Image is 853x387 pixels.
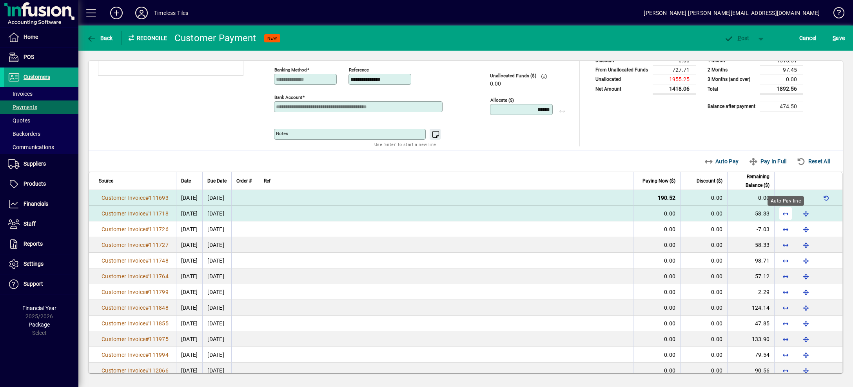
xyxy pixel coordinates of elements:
[102,273,145,279] span: Customer Invoice
[711,210,722,217] span: 0.00
[99,193,171,202] a: Customer Invoice#111693
[653,84,696,94] td: 1418.06
[149,210,169,217] span: 111718
[99,209,171,218] a: Customer Invoice#111718
[664,226,675,232] span: 0.00
[85,31,115,45] button: Back
[711,257,722,264] span: 0.00
[202,300,231,316] td: [DATE]
[704,37,803,111] app-page-summary-card: Customer Balances
[4,154,78,174] a: Suppliers
[22,305,56,311] span: Financial Year
[24,161,46,167] span: Suppliers
[8,91,33,97] span: Invoices
[24,181,46,187] span: Products
[202,268,231,284] td: [DATE]
[755,367,770,374] span: 90.56
[732,172,770,190] span: Remaining Balance ($)
[664,320,675,327] span: 0.00
[755,320,770,327] span: 47.85
[4,274,78,294] a: Support
[4,87,78,100] a: Invoices
[99,256,171,265] a: Customer Invoice#111748
[24,261,44,267] span: Settings
[149,273,169,279] span: 111764
[264,177,270,185] span: Ref
[4,100,78,114] a: Payments
[711,336,722,342] span: 0.00
[755,242,770,248] span: 58.33
[129,6,154,20] button: Profile
[145,273,149,279] span: #
[8,144,54,150] span: Communications
[664,273,675,279] span: 0.00
[711,367,722,374] span: 0.00
[4,114,78,127] a: Quotes
[202,221,231,237] td: [DATE]
[746,154,789,168] button: Pay In Full
[149,195,169,201] span: 111693
[490,73,537,78] span: Unallocated Funds ($)
[711,226,722,232] span: 0.00
[202,363,231,378] td: [DATE]
[145,210,149,217] span: #
[181,305,198,311] span: [DATE]
[374,140,436,149] mat-hint: Use 'Enter' to start a new line
[349,67,369,73] mat-label: Reference
[207,177,227,185] span: Due Date
[738,35,741,41] span: P
[154,7,188,19] div: Timeless Tiles
[181,210,198,217] span: [DATE]
[642,177,675,185] span: Paying Now ($)
[724,35,750,41] span: ost
[149,367,169,374] span: 112066
[592,65,653,75] td: From Unallocated Funds
[831,31,847,45] button: Save
[202,253,231,268] td: [DATE]
[711,352,722,358] span: 0.00
[149,242,169,248] span: 111727
[78,31,122,45] app-page-header-button: Back
[102,367,145,374] span: Customer Invoice
[181,226,198,232] span: [DATE]
[760,65,803,75] td: -97.45
[664,257,675,264] span: 0.00
[174,32,256,44] div: Customer Payment
[720,31,753,45] button: Post
[797,31,819,45] button: Cancel
[181,257,198,264] span: [DATE]
[181,352,198,358] span: [DATE]
[653,65,696,75] td: -727.71
[8,104,37,110] span: Payments
[24,34,38,40] span: Home
[490,81,501,87] span: 0.00
[102,210,145,217] span: Customer Invoice
[4,127,78,141] a: Backorders
[664,242,675,248] span: 0.00
[102,257,145,264] span: Customer Invoice
[664,336,675,342] span: 0.00
[102,195,145,201] span: Customer Invoice
[181,273,198,279] span: [DATE]
[758,289,770,295] span: 2.29
[181,320,198,327] span: [DATE]
[711,242,722,248] span: 0.00
[760,102,803,111] td: 474.50
[24,74,50,80] span: Customers
[4,214,78,234] a: Staff
[704,65,760,75] td: 2 Months
[4,141,78,154] a: Communications
[711,273,722,279] span: 0.00
[202,190,231,206] td: [DATE]
[99,335,171,343] a: Customer Invoice#111975
[704,84,760,94] td: Total
[102,242,145,248] span: Customer Invoice
[644,7,820,19] div: [PERSON_NAME] [PERSON_NAME][EMAIL_ADDRESS][DOMAIN_NAME]
[145,195,149,201] span: #
[490,97,514,103] mat-label: Allocate ($)
[149,257,169,264] span: 111748
[145,320,149,327] span: #
[711,320,722,327] span: 0.00
[236,177,252,185] span: Order #
[145,336,149,342] span: #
